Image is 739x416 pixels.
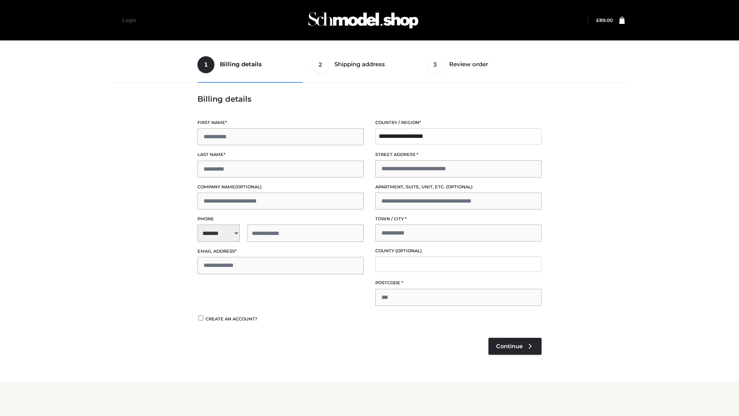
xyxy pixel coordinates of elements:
[375,279,542,287] label: Postcode
[197,151,364,158] label: Last name
[206,316,257,322] span: Create an account?
[488,338,542,355] a: Continue
[197,315,204,320] input: Create an account?
[375,215,542,223] label: Town / City
[197,119,364,126] label: First name
[375,119,542,126] label: Country / Region
[596,17,613,23] a: £89.00
[375,247,542,255] label: County
[375,183,542,191] label: Apartment, suite, unit, etc.
[197,248,364,255] label: Email address
[235,184,262,190] span: (optional)
[596,17,599,23] span: £
[395,248,422,253] span: (optional)
[306,5,421,35] img: Schmodel Admin 964
[197,94,542,104] h3: Billing details
[375,151,542,158] label: Street address
[197,183,364,191] label: Company name
[197,215,364,223] label: Phone
[496,343,523,350] span: Continue
[122,17,136,23] a: Login
[446,184,473,190] span: (optional)
[596,17,613,23] bdi: 89.00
